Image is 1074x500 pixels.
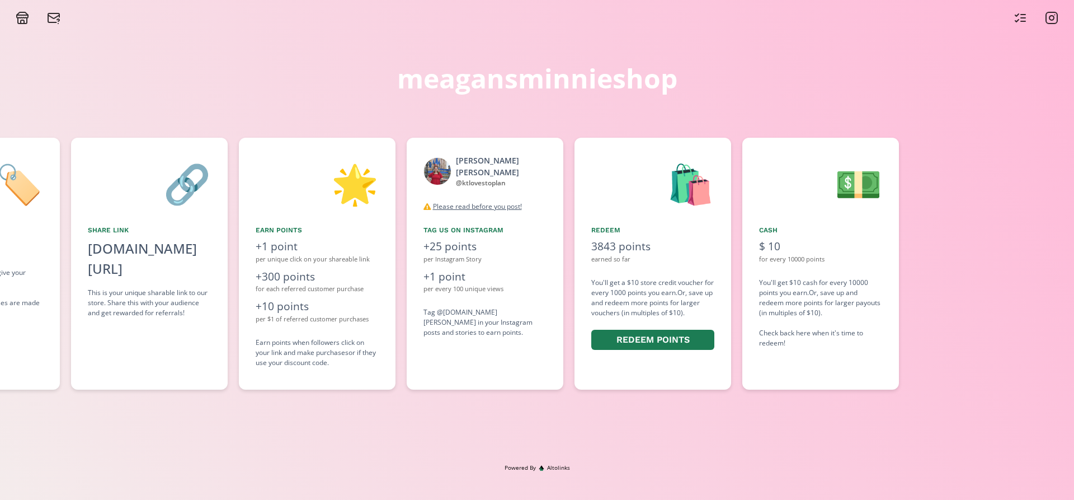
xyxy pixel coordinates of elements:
[423,269,547,285] div: +1 point
[591,225,714,235] div: Redeem
[591,278,714,352] div: You'll get a $10 store credit voucher for every 1000 points you earn. Or, save up and redeem more...
[759,225,882,235] div: Cash
[591,155,714,212] div: 🛍️
[88,155,211,212] div: 🔗
[591,239,714,255] div: 3843 points
[759,278,882,348] div: You'll get $10 cash for every 10000 points you earn. Or, save up and redeem more points for large...
[423,255,547,264] div: per Instagram Story
[591,330,714,351] button: Redeem points
[759,155,882,212] div: 💵
[433,202,522,211] u: Please read before you post!
[256,225,379,235] div: Earn points
[256,338,379,368] div: Earn points when followers click on your link and make purchases or if they use your discount code .
[88,288,211,318] div: This is your unique sharable link to our store. Share this with your audience and get rewarded fo...
[423,284,547,294] div: per every 100 unique views
[505,464,536,472] span: Powered By
[423,157,451,185] img: 482416267_652047490616930_759154098758192288_n.jpg
[423,307,547,338] div: Tag @[DOMAIN_NAME][PERSON_NAME] in your Instagram posts and stories to earn points.
[256,239,379,255] div: +1 point
[591,255,714,264] div: earned so far
[256,155,379,212] div: 🌟
[539,465,544,471] img: favicon-32x32.png
[456,155,547,178] div: [PERSON_NAME] [PERSON_NAME]
[256,298,379,315] div: +10 points
[547,464,570,472] span: Altolinks
[423,225,547,235] div: Tag us on Instagram
[456,178,547,188] div: @ ktlovestoplan
[423,239,547,255] div: +25 points
[88,225,211,235] div: Share Link
[397,54,677,103] a: meagansminnieshop
[256,255,379,264] div: per unique click on your shareable link
[256,269,379,285] div: +300 points
[256,315,379,324] div: per $1 of referred customer purchases
[88,239,211,279] div: [DOMAIN_NAME][URL]
[759,255,882,264] div: for every 10000 points
[256,284,379,294] div: for each referred customer purchase
[759,239,882,255] div: $ 10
